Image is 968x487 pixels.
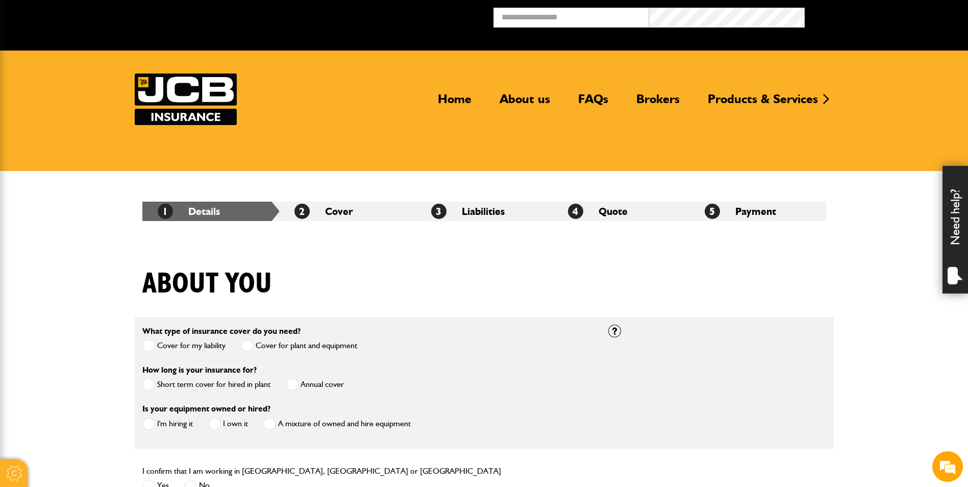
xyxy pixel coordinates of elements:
li: Quote [553,202,689,221]
a: Products & Services [700,91,826,115]
li: Payment [689,202,826,221]
label: Short term cover for hired in plant [142,378,270,391]
label: I'm hiring it [142,418,193,430]
label: Annual cover [286,378,344,391]
a: FAQs [570,91,616,115]
label: What type of insurance cover do you need? [142,327,301,335]
label: Is your equipment owned or hired? [142,405,270,413]
button: Broker Login [805,8,960,23]
a: About us [492,91,558,115]
li: Details [142,202,279,221]
a: Home [430,91,479,115]
label: I confirm that I am working in [GEOGRAPHIC_DATA], [GEOGRAPHIC_DATA] or [GEOGRAPHIC_DATA] [142,467,501,475]
span: 1 [158,204,173,219]
h1: About you [142,267,272,301]
span: 2 [294,204,310,219]
div: Need help? [942,166,968,294]
label: A mixture of owned and hire equipment [263,418,411,430]
label: I own it [208,418,248,430]
label: How long is your insurance for? [142,366,257,374]
span: 5 [705,204,720,219]
span: 3 [431,204,446,219]
a: JCB Insurance Services [135,74,237,125]
label: Cover for plant and equipment [241,339,357,352]
label: Cover for my liability [142,339,226,352]
li: Cover [279,202,416,221]
span: 4 [568,204,583,219]
a: Brokers [629,91,687,115]
img: JCB Insurance Services logo [135,74,237,125]
li: Liabilities [416,202,553,221]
